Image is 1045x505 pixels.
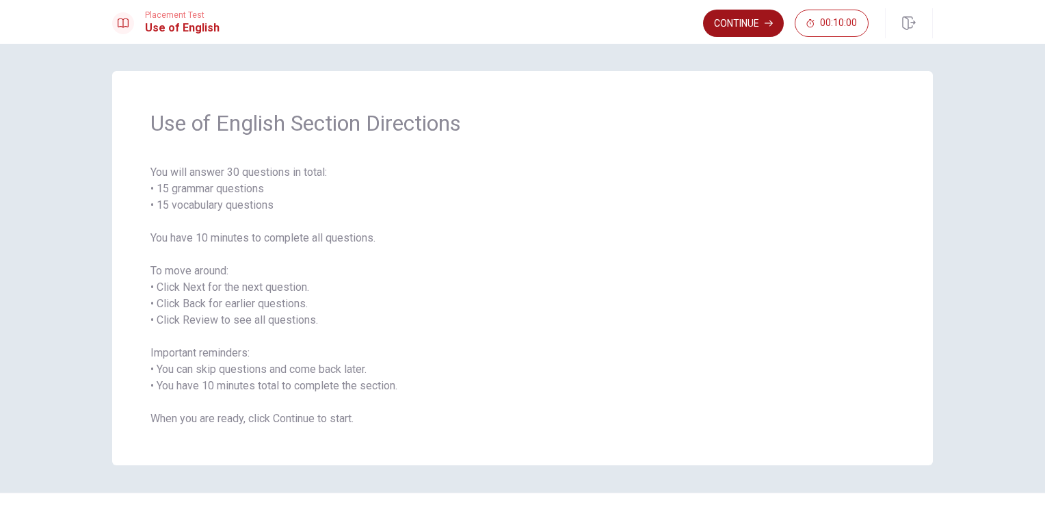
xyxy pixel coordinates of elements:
[145,10,220,20] span: Placement Test
[145,20,220,36] h1: Use of English
[795,10,869,37] button: 00:10:00
[703,10,784,37] button: Continue
[820,18,857,29] span: 00:10:00
[150,164,895,427] span: You will answer 30 questions in total: • 15 grammar questions • 15 vocabulary questions You have ...
[150,109,895,137] span: Use of English Section Directions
